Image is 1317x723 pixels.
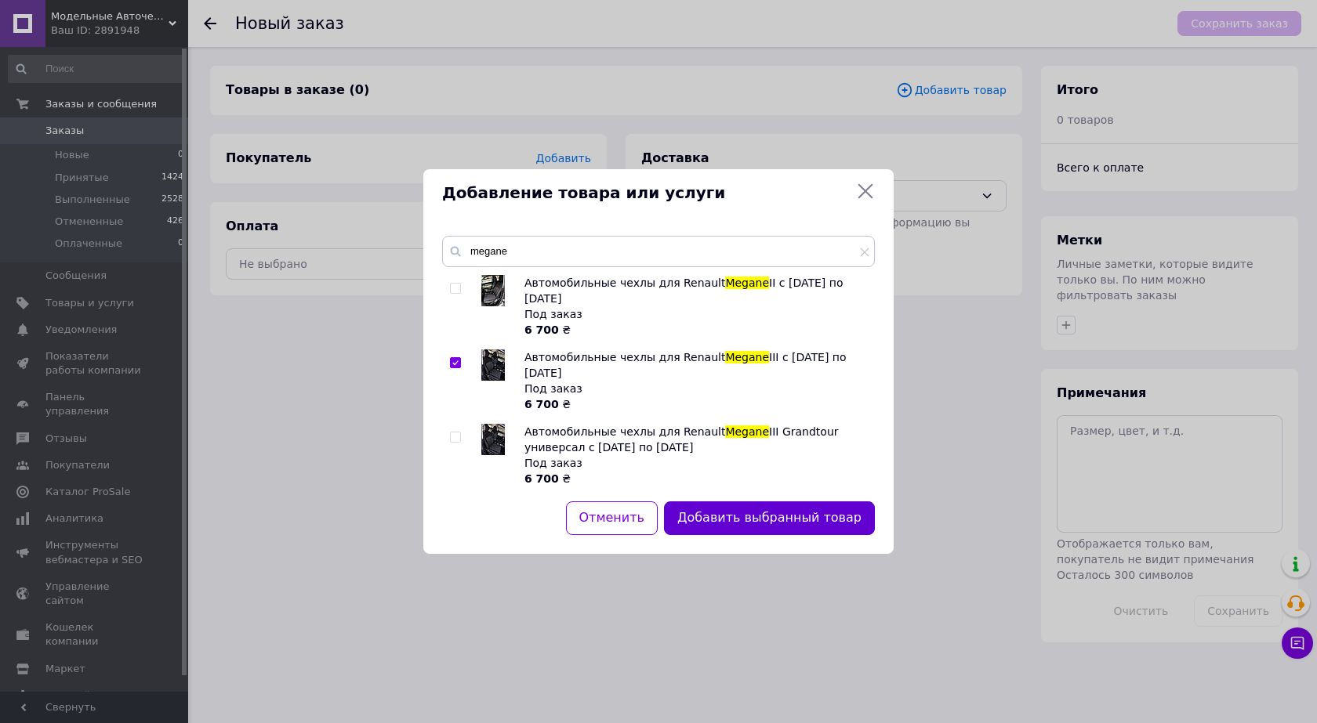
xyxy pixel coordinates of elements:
b: 6 700 [524,472,559,485]
div: Под заказ [524,306,866,322]
span: Автомобильные чехлы для Renault [524,351,725,363]
div: ₴ [524,471,866,486]
div: Под заказ [524,381,866,396]
span: Megane [725,351,769,363]
span: Megane [725,425,769,438]
img: Автомобильные чехлы для Renault Megane II c 2002 по 2009 [481,275,505,306]
span: III с [DATE] по [DATE] [524,351,847,379]
span: III Grandtour универсал с [DATE] по [DATE] [524,425,839,454]
span: Автомобильные чехлы для Renault [524,277,725,289]
div: ₴ [524,396,866,412]
span: Автомобильные чехлы для Renault [524,425,725,438]
span: Megane [725,277,769,289]
div: Под заказ [524,455,866,471]
div: ₴ [524,322,866,338]
img: Автомобильные чехлы для Renault Megane III Grandtour универсал с 2008 по 2016 [481,424,505,455]
button: Отменить [566,501,658,535]
img: Автомобильные чехлы для Renault Megane III с 2008 по 2016 [481,349,505,381]
input: Поиск по товарам и услугам [442,236,875,267]
span: II c [DATE] по [DATE] [524,277,843,305]
b: 6 700 [524,398,559,410]
b: 6 700 [524,324,559,336]
button: Добавить выбранный товар [664,501,875,535]
span: Добавление товара или услуги [442,182,850,204]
